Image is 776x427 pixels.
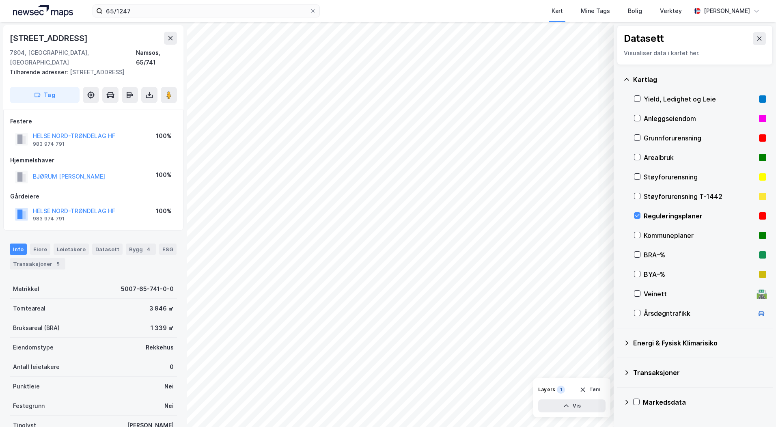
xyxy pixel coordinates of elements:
div: BYA–% [644,270,756,279]
div: Namsos, 65/741 [136,48,177,67]
div: Grunnforurensning [644,133,756,143]
div: Hjemmelshaver [10,155,177,165]
div: Mine Tags [581,6,610,16]
div: Transaksjoner [633,368,766,377]
div: Bruksareal (BRA) [13,323,60,333]
div: Datasett [624,32,664,45]
div: Matrikkel [13,284,39,294]
div: Veinett [644,289,753,299]
div: 983 974 791 [33,141,65,147]
div: Reguleringsplaner [644,211,756,221]
div: Festegrunn [13,401,45,411]
div: [STREET_ADDRESS] [10,32,89,45]
div: 5 [54,260,62,268]
div: Transaksjoner [10,258,65,270]
div: Kartlag [633,75,766,84]
div: Info [10,244,27,255]
button: Vis [538,399,606,412]
div: Kommuneplaner [644,231,756,240]
div: 1 339 ㎡ [151,323,174,333]
div: Layers [538,386,555,393]
div: Leietakere [54,244,89,255]
div: Anleggseiendom [644,114,756,123]
div: 5007-65-741-0-0 [121,284,174,294]
div: Kart [552,6,563,16]
div: Antall leietakere [13,362,60,372]
div: 100% [156,206,172,216]
div: [PERSON_NAME] [704,6,750,16]
div: Gårdeiere [10,192,177,201]
div: Arealbruk [644,153,756,162]
input: Søk på adresse, matrikkel, gårdeiere, leietakere eller personer [103,5,310,17]
div: 7804, [GEOGRAPHIC_DATA], [GEOGRAPHIC_DATA] [10,48,136,67]
div: Eiendomstype [13,343,54,352]
div: 4 [144,245,153,253]
button: Tøm [574,383,606,396]
div: 983 974 791 [33,216,65,222]
div: 0 [170,362,174,372]
div: ESG [159,244,177,255]
div: 100% [156,131,172,141]
div: Støyforurensning [644,172,756,182]
div: Bolig [628,6,642,16]
div: Tomteareal [13,304,45,313]
div: Bygg [126,244,156,255]
div: BRA–% [644,250,756,260]
div: Markedsdata [643,397,766,407]
div: Datasett [92,244,123,255]
div: Nei [164,382,174,391]
div: Eiere [30,244,50,255]
div: Yield, Ledighet og Leie [644,94,756,104]
div: Rekkehus [146,343,174,352]
div: Festere [10,116,177,126]
div: 1 [557,386,565,394]
div: 100% [156,170,172,180]
iframe: Chat Widget [735,388,776,427]
div: [STREET_ADDRESS] [10,67,170,77]
div: Energi & Fysisk Klimarisiko [633,338,766,348]
div: Årsdøgntrafikk [644,308,753,318]
div: Nei [164,401,174,411]
span: Tilhørende adresser: [10,69,70,75]
button: Tag [10,87,80,103]
div: Visualiser data i kartet her. [624,48,766,58]
div: Verktøy [660,6,682,16]
div: Støyforurensning T-1442 [644,192,756,201]
div: 🛣️ [756,289,767,299]
div: 3 946 ㎡ [149,304,174,313]
div: Kontrollprogram for chat [735,388,776,427]
img: logo.a4113a55bc3d86da70a041830d287a7e.svg [13,5,73,17]
div: Punktleie [13,382,40,391]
